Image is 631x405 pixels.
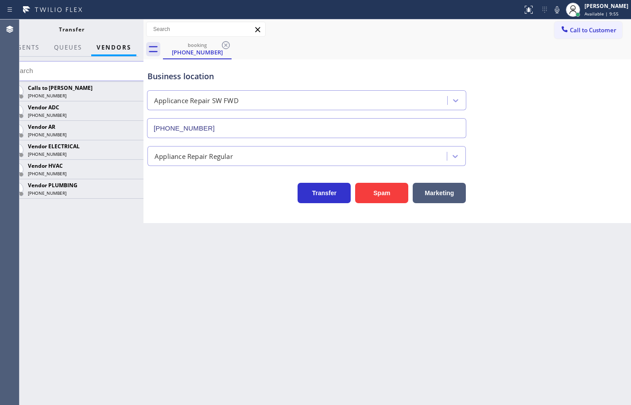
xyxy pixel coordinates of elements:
[28,181,135,189] div: Vendor PLUMBING
[49,39,87,56] button: QUEUES
[28,112,135,118] div: [PHONE_NUMBER]
[28,190,135,196] div: [PHONE_NUMBER]
[28,170,135,177] div: [PHONE_NUMBER]
[28,151,135,157] div: [PHONE_NUMBER]
[155,151,233,161] div: Appliance Repair Regular
[28,123,135,131] div: Vendor AR
[164,39,231,58] div: (707) 416-1908
[91,39,136,56] button: Vendors
[5,61,149,81] input: Search
[147,70,466,82] div: Business location
[154,96,239,106] div: Applicance Repair SW FWD
[551,4,563,16] button: Mute
[28,131,135,138] div: [PHONE_NUMBER]
[147,22,265,36] input: Search
[7,39,45,56] button: AGENTS
[54,43,82,51] span: QUEUES
[59,26,85,33] span: Transfer
[28,93,135,99] div: [PHONE_NUMBER]
[585,11,619,17] span: Available | 9:55
[28,104,135,111] div: Vendor ADC
[164,48,231,56] div: [PHONE_NUMBER]
[164,42,231,48] div: booking
[28,162,135,170] div: Vendor HVAC
[554,22,622,39] button: Call to Customer
[585,2,628,10] div: [PERSON_NAME]
[12,43,39,51] span: AGENTS
[355,183,408,203] button: Spam
[147,118,466,138] input: Phone Number
[570,26,616,34] span: Call to Customer
[28,84,135,92] div: Calls to [PERSON_NAME]
[298,183,351,203] button: Transfer
[28,143,135,150] div: Vendor ELECTRICAL
[413,183,466,203] button: Marketing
